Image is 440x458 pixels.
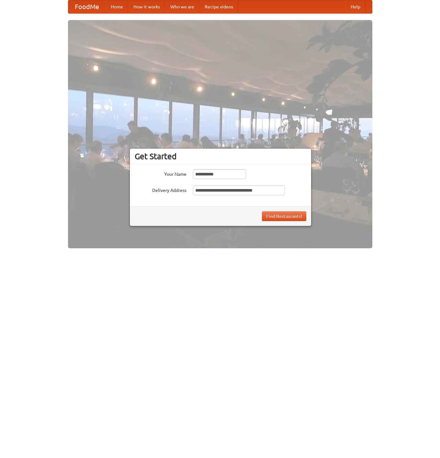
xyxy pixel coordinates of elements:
h3: Get Started [135,151,306,161]
label: Delivery Address [135,185,186,194]
button: Find Restaurants! [262,211,306,221]
a: Who we are [165,0,199,13]
a: FoodMe [68,0,106,13]
a: How it works [128,0,165,13]
a: Home [106,0,128,13]
a: Help [345,0,366,13]
label: Your Name [135,169,186,177]
a: Recipe videos [199,0,238,13]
